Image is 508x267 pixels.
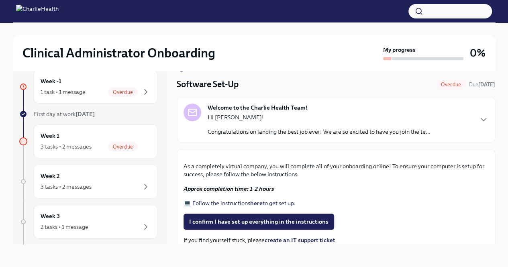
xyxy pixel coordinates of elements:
span: Due [469,82,495,88]
div: 2 tasks • 1 message [41,223,88,231]
div: 3 tasks • 2 messages [41,143,92,151]
img: CharlieHealth [16,5,59,18]
span: I confirm I have set up everything in the instructions [189,218,328,226]
strong: My progress [383,46,416,54]
p: Hi [PERSON_NAME]! [208,113,430,121]
button: I confirm I have set up everything in the instructions [184,214,334,230]
a: Week 23 tasks • 2 messages [19,165,157,198]
a: First day at work[DATE] [19,110,157,118]
a: Week 32 tasks • 1 message [19,205,157,238]
div: 1 task • 1 message [41,88,86,96]
p: Congratulations on landing the best job ever! We are so excited to have you join the te... [208,128,430,136]
span: Overdue [108,144,138,150]
h2: Clinical Administrator Onboarding [22,45,215,61]
h4: Software Set-Up [177,78,239,90]
h6: Week -1 [41,77,61,86]
h6: Week 2 [41,171,60,180]
strong: here [250,200,263,207]
span: First day at work [34,110,95,118]
p: If you find yourself stuck, please [184,236,488,244]
span: September 3rd, 2025 07:00 [469,81,495,88]
strong: [DATE] [478,82,495,88]
strong: Approx completion time: 1-2 hours [184,185,274,192]
div: 3 tasks • 2 messages [41,183,92,191]
h6: Week 1 [41,131,59,140]
a: Week -11 task • 1 messageOverdue [19,70,157,104]
p: As a completely virtual company, you will complete all of your onboarding online! To ensure your ... [184,162,488,178]
span: Overdue [108,89,138,95]
h3: 0% [470,46,486,60]
h6: Week 3 [41,212,60,220]
a: 💻 Follow the instructionshereto get set up. [184,200,296,207]
span: Overdue [436,82,466,88]
strong: Welcome to the Charlie Health Team! [208,104,308,112]
a: create an IT support ticket [265,236,335,244]
strong: [DATE] [75,110,95,118]
a: Week 13 tasks • 2 messagesOverdue [19,124,157,158]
